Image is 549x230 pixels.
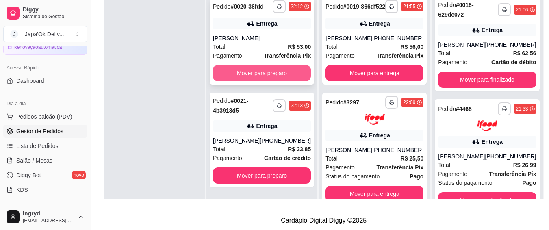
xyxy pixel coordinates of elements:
[372,146,423,154] div: [PHONE_NUMBER]
[369,20,390,28] div: Entrega
[260,137,311,145] div: [PHONE_NUMBER]
[369,131,390,139] div: Entrega
[213,3,231,10] span: Pedido
[16,186,28,194] span: KDS
[365,114,385,125] img: ifood
[23,6,84,13] span: Diggy
[213,167,311,184] button: Mover para preparo
[372,34,423,42] div: [PHONE_NUMBER]
[438,2,456,8] span: Pedido
[3,97,87,110] div: Dia a dia
[438,106,456,112] span: Pedido
[325,146,372,154] div: [PERSON_NAME]
[16,77,44,85] span: Dashboard
[438,169,467,178] span: Pagamento
[325,172,380,181] span: Status do pagamento
[291,3,303,10] div: 22:12
[325,42,338,51] span: Total
[213,145,225,154] span: Total
[516,106,528,112] div: 21:33
[438,58,467,67] span: Pagamento
[438,161,450,169] span: Total
[516,7,528,13] div: 21:06
[16,127,63,135] span: Gestor de Pedidos
[213,154,242,163] span: Pagamento
[3,207,87,227] button: Ingryd[EMAIL_ADDRESS][DOMAIN_NAME]
[438,152,485,161] div: [PERSON_NAME]
[403,99,415,106] div: 22:09
[213,51,242,60] span: Pagamento
[3,139,87,152] a: Lista de Pedidos
[231,3,264,10] strong: # 0020-36fdd
[401,43,424,50] strong: R$ 56,00
[491,59,536,65] strong: Cartão de débito
[403,3,415,10] div: 21:55
[3,169,87,182] a: Diggy Botnovo
[13,44,62,50] article: Renovação automática
[264,155,311,161] strong: Cartão de crédito
[3,110,87,123] button: Pedidos balcão (PDV)
[16,171,41,179] span: Diggy Bot
[456,106,472,112] strong: # 4468
[291,102,303,109] div: 22:13
[325,154,338,163] span: Total
[288,43,311,50] strong: R$ 53,00
[485,152,536,161] div: [PHONE_NUMBER]
[16,142,59,150] span: Lista de Pedidos
[376,164,423,171] strong: Transferência Pix
[23,217,74,224] span: [EMAIL_ADDRESS][DOMAIN_NAME]
[325,34,372,42] div: [PERSON_NAME]
[410,173,423,180] strong: Pago
[325,51,355,60] span: Pagamento
[23,13,84,20] span: Sistema de Gestão
[438,178,492,187] span: Status do pagamento
[438,41,485,49] div: [PERSON_NAME]
[264,52,311,59] strong: Transferência Pix
[325,99,343,106] span: Pedido
[16,113,72,121] span: Pedidos balcão (PDV)
[325,65,423,81] button: Mover para entrega
[213,98,248,114] strong: # 0021-4b3913d5
[288,146,311,152] strong: R$ 33,85
[482,26,503,34] div: Entrega
[477,120,497,131] img: ifood
[3,3,87,23] a: DiggySistema de Gestão
[23,210,74,217] span: Ingryd
[213,137,260,145] div: [PERSON_NAME]
[213,65,311,81] button: Mover para preparo
[3,74,87,87] a: Dashboard
[213,98,231,104] span: Pedido
[25,30,64,38] div: Japa'Ok Deliv ...
[343,99,359,106] strong: # 3297
[256,122,278,130] div: Entrega
[489,171,536,177] strong: Transferência Pix
[438,49,450,58] span: Total
[485,41,536,49] div: [PHONE_NUMBER]
[3,125,87,138] a: Gestor de Pedidos
[3,154,87,167] a: Salão / Mesas
[3,183,87,196] a: KDS
[16,156,52,165] span: Salão / Mesas
[401,155,424,162] strong: R$ 25,50
[376,52,423,59] strong: Transferência Pix
[513,50,536,56] strong: R$ 62,56
[256,20,278,28] div: Entrega
[325,186,423,202] button: Mover para entrega
[213,34,311,42] div: [PERSON_NAME]
[438,72,536,88] button: Mover para finalizado
[438,2,473,18] strong: # 0018-629de072
[10,30,18,38] span: J
[482,138,503,146] div: Entrega
[325,3,343,10] span: Pedido
[3,26,87,42] button: Select a team
[3,61,87,74] div: Acesso Rápido
[343,3,386,10] strong: # 0019-866df522
[325,163,355,172] span: Pagamento
[213,42,225,51] span: Total
[513,162,536,168] strong: R$ 26,99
